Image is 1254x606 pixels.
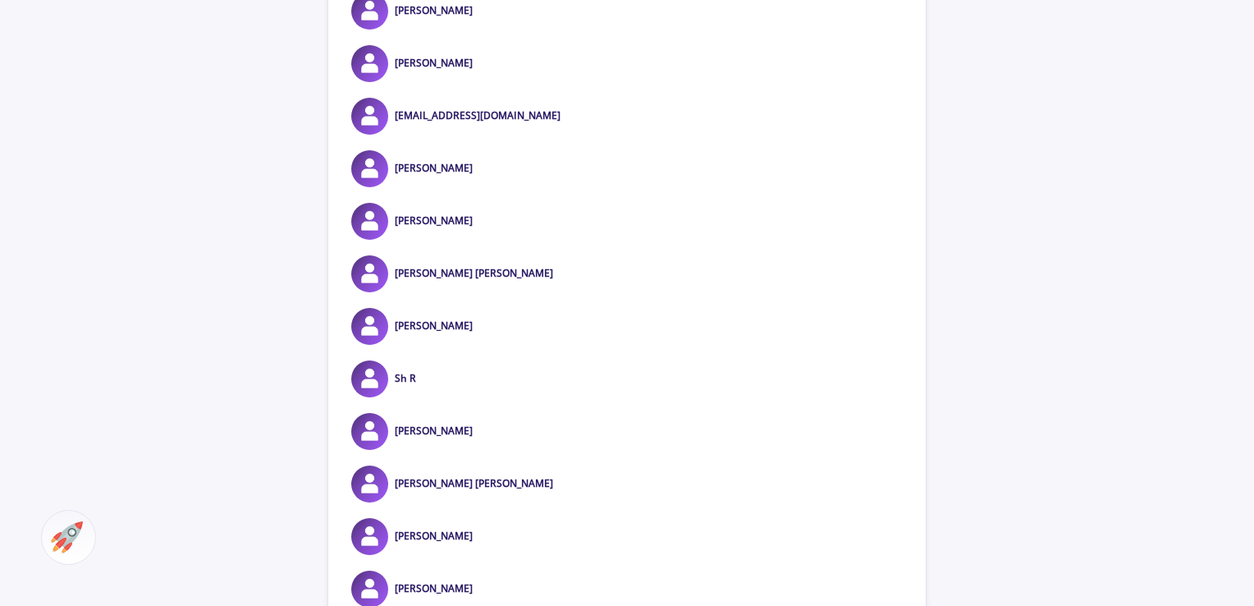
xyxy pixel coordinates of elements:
[395,319,473,333] a: [PERSON_NAME]
[395,424,473,438] a: [PERSON_NAME]
[351,203,388,240] img: OMID GANJI MOQADAMavatar
[395,476,553,490] a: [PERSON_NAME] [PERSON_NAME]
[351,466,388,503] img: mahour mahdaviavatar
[395,161,473,175] a: [PERSON_NAME]
[351,255,388,292] img: Amir Hossein Mousaviavatar
[351,308,388,345] img: Parisa Hashemiavatar
[395,266,553,280] a: [PERSON_NAME] [PERSON_NAME]
[351,150,388,187] img: Sina Mashayekhi avatar
[351,98,388,135] img: mahtabghotbeddin@gmail.comavatar
[351,45,388,82] img: Rf Naseriavatar
[395,3,473,17] a: [PERSON_NAME]
[395,108,561,122] a: [EMAIL_ADDRESS][DOMAIN_NAME]
[395,56,473,70] a: [PERSON_NAME]
[351,518,388,555] img: Sina Salahshouravatar
[395,213,473,227] a: [PERSON_NAME]
[351,413,388,450] img: Amin Nabilavatar
[395,371,416,385] a: Sh R
[51,521,83,553] img: ac-market
[395,581,473,595] a: [PERSON_NAME]
[351,360,388,397] img: Sh Ravatar
[395,529,473,543] a: [PERSON_NAME]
